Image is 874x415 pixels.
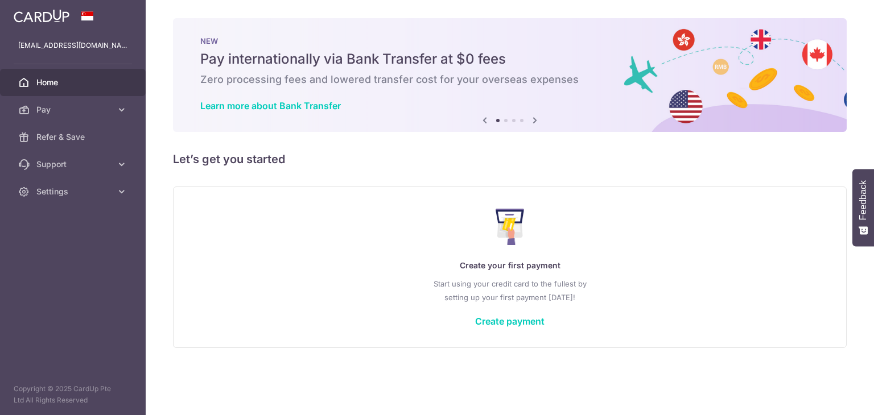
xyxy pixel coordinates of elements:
[173,150,847,168] h5: Let’s get you started
[858,180,868,220] span: Feedback
[36,186,112,197] span: Settings
[173,18,847,132] img: Bank transfer banner
[36,104,112,115] span: Pay
[14,9,69,23] img: CardUp
[196,259,823,272] p: Create your first payment
[196,277,823,304] p: Start using your credit card to the fullest by setting up your first payment [DATE]!
[852,169,874,246] button: Feedback - Show survey
[36,159,112,170] span: Support
[200,73,819,86] h6: Zero processing fees and lowered transfer cost for your overseas expenses
[496,209,525,245] img: Make Payment
[36,77,112,88] span: Home
[200,50,819,68] h5: Pay internationally via Bank Transfer at $0 fees
[18,40,127,51] p: [EMAIL_ADDRESS][DOMAIN_NAME]
[475,316,545,327] a: Create payment
[200,36,819,45] p: NEW
[200,100,341,111] a: Learn more about Bank Transfer
[36,131,112,143] span: Refer & Save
